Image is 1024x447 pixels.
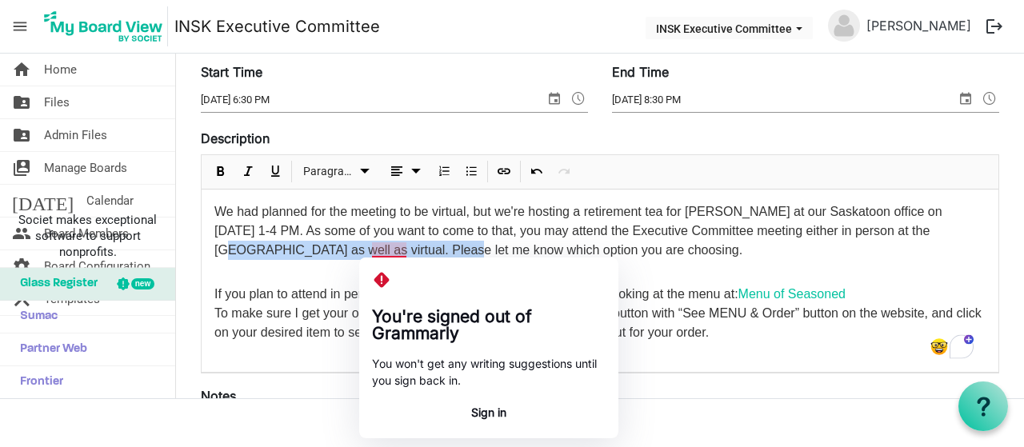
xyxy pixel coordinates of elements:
span: Home [44,54,77,86]
span: switch_account [12,152,31,184]
a: Menu of Seasoned [738,287,846,301]
span: Paragraph [303,162,355,182]
span: Sumac [12,301,58,333]
label: Description [201,129,270,148]
div: Numbered List [430,155,458,189]
div: Underline [262,155,289,189]
div: Bulleted List [458,155,485,189]
img: My Board View Logo [39,6,168,46]
a: My Board View Logo [39,6,174,46]
span: Admin Files [44,119,107,151]
div: Insert Link [490,155,518,189]
div: Italic [234,155,262,189]
button: Paragraph dropdownbutton [298,162,377,182]
span: folder_shared [12,86,31,118]
span: To make sure I get your order exactly right, please click on the orange button with “See MENU & O... [214,306,982,339]
label: Start Time [201,62,262,82]
span: Calendar [86,185,134,217]
div: Undo [523,155,550,189]
span: select [545,88,564,109]
button: Insert Link [494,162,515,182]
button: Undo [526,162,548,182]
a: INSK Executive Committee [174,10,380,42]
button: INSK Executive Committee dropdownbutton [646,17,813,39]
span: Societ makes exceptional software to support nonprofits. [7,212,168,260]
div: To enrich screen reader interactions, please activate Accessibility in Grammarly extension settings [202,190,998,372]
button: Italic [238,162,259,182]
button: Bulleted List [461,162,482,182]
div: Alignments [379,155,431,189]
div: Formats [294,155,379,189]
div: new [131,278,154,289]
div: Bold [207,155,234,189]
span: folder_shared [12,119,31,151]
label: End Time [612,62,669,82]
span: Manage Boards [44,152,127,184]
span: [DATE] [12,185,74,217]
button: Underline [265,162,286,182]
span: We had planned for the meeting to be virtual, but we're hosting a retirement tea for [PERSON_NAME... [214,205,942,257]
span: menu [5,11,35,42]
button: Bold [210,162,232,182]
span: If you plan to attend in person, please email me your supper order by looking at the menu at: [214,287,846,301]
span: Files [44,86,70,118]
label: Notes [201,386,236,405]
button: logout [978,10,1011,43]
a: [PERSON_NAME] [860,10,978,42]
button: dropdownbutton [382,162,428,182]
span: Glass Register [12,268,98,300]
button: Numbered List [434,162,455,182]
span: Frontier [12,366,63,398]
span: Partner Web [12,333,87,365]
span: select [956,88,975,109]
span: home [12,54,31,86]
img: no-profile-picture.svg [828,10,860,42]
